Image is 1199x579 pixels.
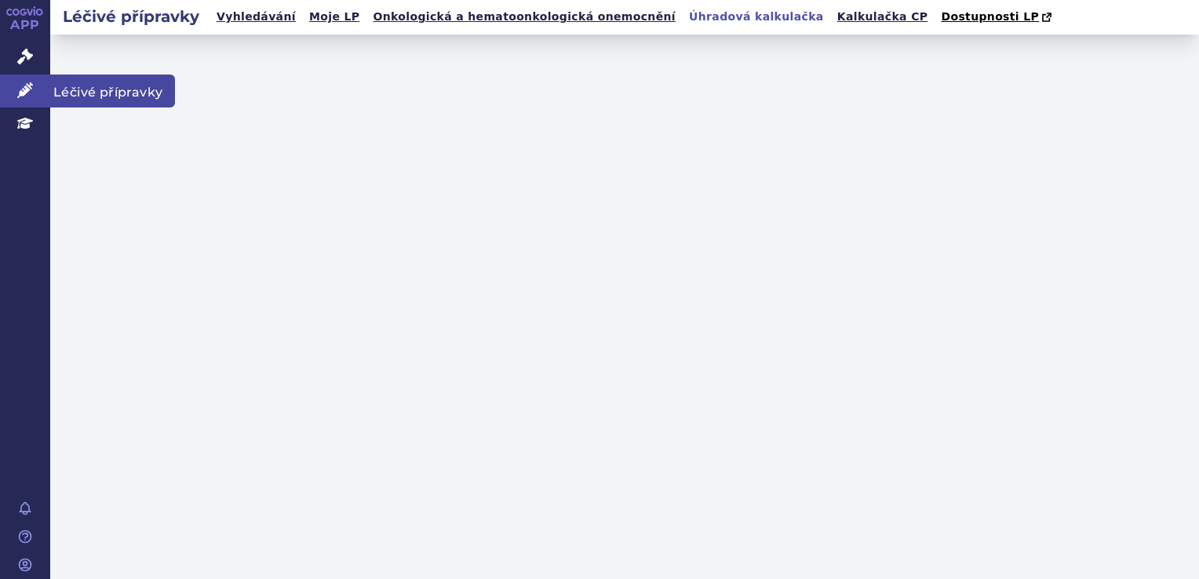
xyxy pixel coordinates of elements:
span: Léčivé přípravky [50,75,175,107]
a: Moje LP [304,6,364,27]
a: Úhradová kalkulačka [684,6,829,27]
a: Onkologická a hematoonkologická onemocnění [368,6,680,27]
a: Kalkulačka CP [833,6,933,27]
span: Dostupnosti LP [941,10,1039,23]
a: Dostupnosti LP [936,6,1059,28]
a: Vyhledávání [212,6,301,27]
h2: Léčivé přípravky [50,5,212,27]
